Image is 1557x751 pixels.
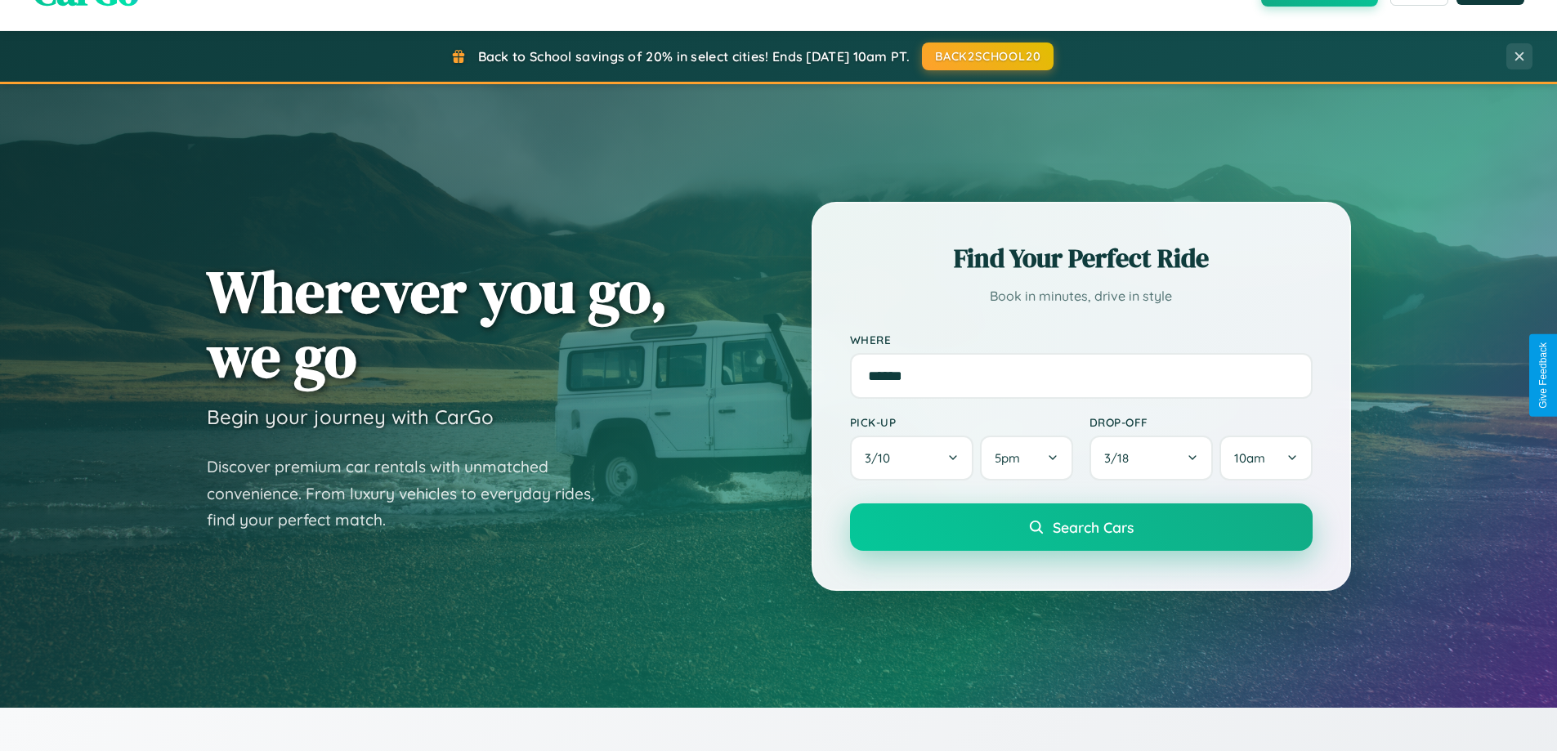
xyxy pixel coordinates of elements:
span: 5pm [995,450,1020,466]
h3: Begin your journey with CarGo [207,405,494,429]
button: 3/18 [1089,436,1214,481]
p: Discover premium car rentals with unmatched convenience. From luxury vehicles to everyday rides, ... [207,454,615,534]
label: Drop-off [1089,415,1313,429]
span: Back to School savings of 20% in select cities! Ends [DATE] 10am PT. [478,48,910,65]
div: Give Feedback [1537,342,1549,409]
h2: Find Your Perfect Ride [850,240,1313,276]
button: BACK2SCHOOL20 [922,42,1054,70]
span: 3 / 18 [1104,450,1137,466]
button: 5pm [980,436,1072,481]
button: 3/10 [850,436,974,481]
button: 10am [1219,436,1312,481]
span: 3 / 10 [865,450,898,466]
span: Search Cars [1053,518,1134,536]
label: Pick-up [850,415,1073,429]
button: Search Cars [850,503,1313,551]
label: Where [850,333,1313,346]
p: Book in minutes, drive in style [850,284,1313,308]
span: 10am [1234,450,1265,466]
h1: Wherever you go, we go [207,259,668,388]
